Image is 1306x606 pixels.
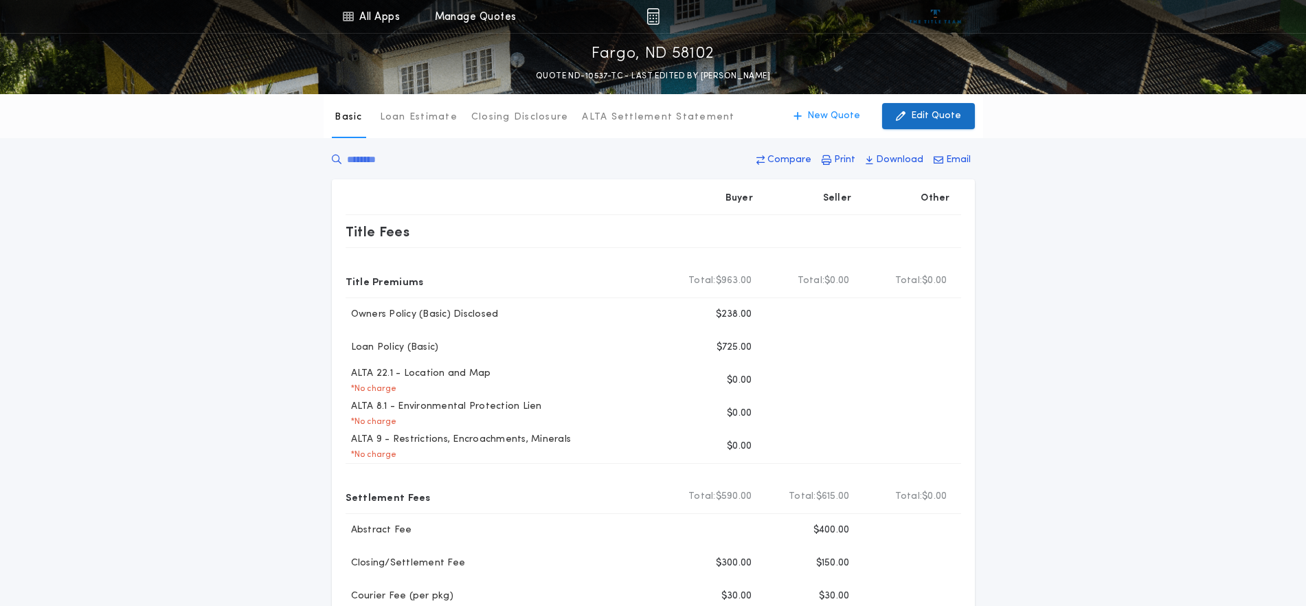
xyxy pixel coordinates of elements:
[380,111,458,124] p: Loan Estimate
[346,590,453,603] p: Courier Fee (per pkg)
[646,8,660,25] img: img
[346,308,499,322] p: Owners Policy (Basic) Disclosed
[798,274,825,288] b: Total:
[346,270,424,292] p: Title Premiums
[346,400,542,414] p: ALTA 8.1 - Environmental Protection Lien
[471,111,569,124] p: Closing Disclosure
[346,221,410,243] p: Title Fees
[921,192,949,205] p: Other
[346,367,491,381] p: ALTA 22.1 - Location and Map
[824,274,849,288] span: $0.00
[346,341,439,355] p: Loan Policy (Basic)
[882,103,975,129] button: Edit Quote
[335,111,362,124] p: Basic
[346,557,466,570] p: Closing/Settlement Fee
[727,407,752,420] p: $0.00
[727,374,752,388] p: $0.00
[816,557,850,570] p: $150.00
[536,69,770,83] p: QUOTE ND-10537-TC - LAST EDITED BY [PERSON_NAME]
[346,416,397,427] p: * No charge
[721,590,752,603] p: $30.00
[946,153,971,167] p: Email
[727,440,752,453] p: $0.00
[930,148,975,172] button: Email
[725,192,753,205] p: Buyer
[922,274,947,288] span: $0.00
[716,557,752,570] p: $300.00
[910,10,961,23] img: vs-icon
[688,274,716,288] b: Total:
[807,109,860,123] p: New Quote
[592,43,714,65] p: Fargo, ND 58102
[582,111,734,124] p: ALTA Settlement Statement
[688,490,716,504] b: Total:
[346,524,412,537] p: Abstract Fee
[780,103,874,129] button: New Quote
[895,274,923,288] b: Total:
[346,433,572,447] p: ALTA 9 - Restrictions, Encroachments, Minerals
[834,153,855,167] p: Print
[789,490,816,504] b: Total:
[911,109,961,123] p: Edit Quote
[716,308,752,322] p: $238.00
[862,148,927,172] button: Download
[346,449,397,460] p: * No charge
[876,153,923,167] p: Download
[717,341,752,355] p: $725.00
[819,590,850,603] p: $30.00
[823,192,852,205] p: Seller
[813,524,850,537] p: $400.00
[922,490,947,504] span: $0.00
[816,490,850,504] span: $615.00
[895,490,923,504] b: Total:
[716,490,752,504] span: $590.00
[752,148,815,172] button: Compare
[767,153,811,167] p: Compare
[818,148,859,172] button: Print
[716,274,752,288] span: $963.00
[346,383,397,394] p: * No charge
[346,486,431,508] p: Settlement Fees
